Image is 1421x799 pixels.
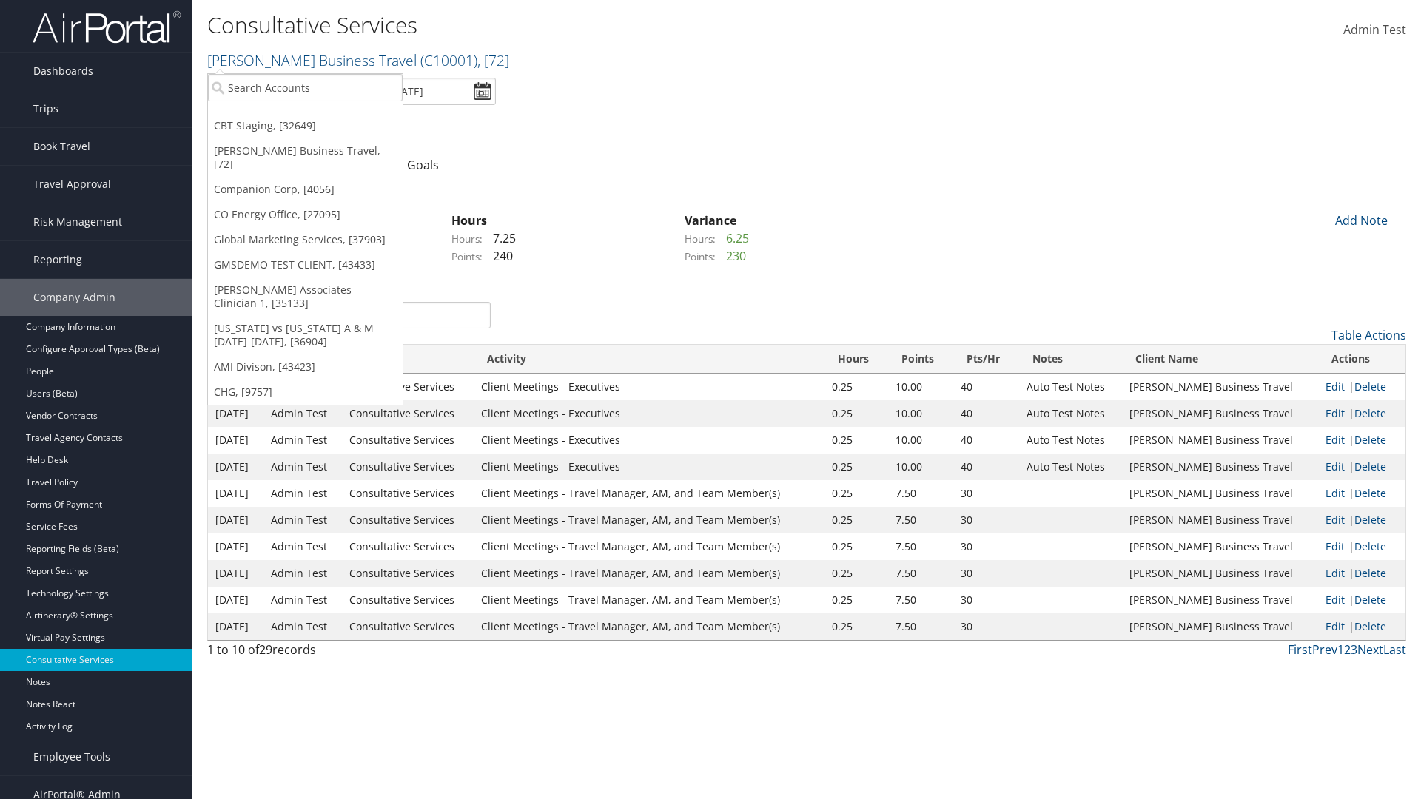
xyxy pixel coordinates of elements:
[1122,400,1318,427] td: [PERSON_NAME] Business Travel
[824,345,888,374] th: Hours
[824,587,888,613] td: 0.25
[342,454,474,480] td: Consultative Services
[1354,433,1386,447] a: Delete
[1122,533,1318,560] td: [PERSON_NAME] Business Travel
[33,203,122,240] span: Risk Management
[451,212,487,229] strong: Hours
[953,427,1019,454] td: 40
[208,400,263,427] td: [DATE]
[953,480,1019,507] td: 30
[719,248,746,264] span: 230
[1019,345,1122,374] th: Notes
[263,533,342,560] td: Admin Test
[1331,327,1406,343] a: Table Actions
[888,560,953,587] td: 7.50
[953,374,1019,400] td: 40
[1288,641,1312,658] a: First
[1122,345,1318,374] th: Client Name
[263,400,342,427] td: Admin Test
[33,738,110,775] span: Employee Tools
[340,78,496,105] input: [DATE] - [DATE]
[1318,560,1405,587] td: |
[1326,459,1345,473] a: Edit
[474,345,824,374] th: Activity: activate to sort column ascending
[208,507,263,533] td: [DATE]
[824,560,888,587] td: 0.25
[953,560,1019,587] td: 30
[888,613,953,640] td: 7.50
[953,507,1019,533] td: 30
[1383,641,1406,658] a: Last
[342,427,474,454] td: Consultative Services
[1122,480,1318,507] td: [PERSON_NAME] Business Travel
[1357,641,1383,658] a: Next
[208,252,403,277] a: GMSDEMO TEST CLIENT, [43433]
[208,177,403,202] a: Companion Corp, [4056]
[953,400,1019,427] td: 40
[263,587,342,613] td: Admin Test
[824,533,888,560] td: 0.25
[263,613,342,640] td: Admin Test
[1122,374,1318,400] td: [PERSON_NAME] Business Travel
[685,249,716,264] label: Points:
[824,480,888,507] td: 0.25
[342,400,474,427] td: Consultative Services
[953,587,1019,613] td: 30
[208,587,263,613] td: [DATE]
[824,507,888,533] td: 0.25
[1326,406,1345,420] a: Edit
[1354,513,1386,527] a: Delete
[342,374,474,400] td: Consultative Services
[888,507,953,533] td: 7.50
[1318,345,1405,374] th: Actions
[259,641,272,658] span: 29
[953,345,1019,374] th: Pts/Hr
[1343,7,1406,53] a: Admin Test
[208,613,263,640] td: [DATE]
[477,50,509,70] span: , [ 72 ]
[1337,641,1344,658] a: 1
[1019,427,1122,454] td: Auto Test Notes
[208,316,403,354] a: [US_STATE] vs [US_STATE] A & M [DATE]-[DATE], [36904]
[1318,533,1405,560] td: |
[474,480,824,507] td: Client Meetings - Travel Manager, AM, and Team Member(s)
[208,277,403,316] a: [PERSON_NAME] Associates - Clinician 1, [35133]
[208,138,403,177] a: [PERSON_NAME] Business Travel, [72]
[33,53,93,90] span: Dashboards
[451,249,483,264] label: Points:
[486,248,513,264] span: 240
[1326,566,1345,580] a: Edit
[1318,400,1405,427] td: |
[33,279,115,316] span: Company Admin
[953,533,1019,560] td: 30
[208,113,403,138] a: CBT Staging, [32649]
[824,613,888,640] td: 0.25
[474,454,824,480] td: Client Meetings - Executives
[1354,459,1386,473] a: Delete
[1326,513,1345,527] a: Edit
[208,74,403,101] input: Search Accounts
[1122,507,1318,533] td: [PERSON_NAME] Business Travel
[1326,486,1345,500] a: Edit
[1019,374,1122,400] td: Auto Test Notes
[719,230,749,246] span: 6.25
[1354,406,1386,420] a: Delete
[1354,539,1386,553] a: Delete
[824,374,888,400] td: 0.25
[1122,560,1318,587] td: [PERSON_NAME] Business Travel
[1354,619,1386,633] a: Delete
[685,232,716,246] label: Hours:
[1318,454,1405,480] td: |
[1318,374,1405,400] td: |
[342,345,474,374] th: Category: activate to sort column ascending
[263,427,342,454] td: Admin Test
[474,427,824,454] td: Client Meetings - Executives
[208,533,263,560] td: [DATE]
[1354,593,1386,607] a: Delete
[474,507,824,533] td: Client Meetings - Travel Manager, AM, and Team Member(s)
[888,587,953,613] td: 7.50
[1318,613,1405,640] td: |
[451,232,483,246] label: Hours:
[208,354,403,380] a: AMI Divison, [43423]
[1318,587,1405,613] td: |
